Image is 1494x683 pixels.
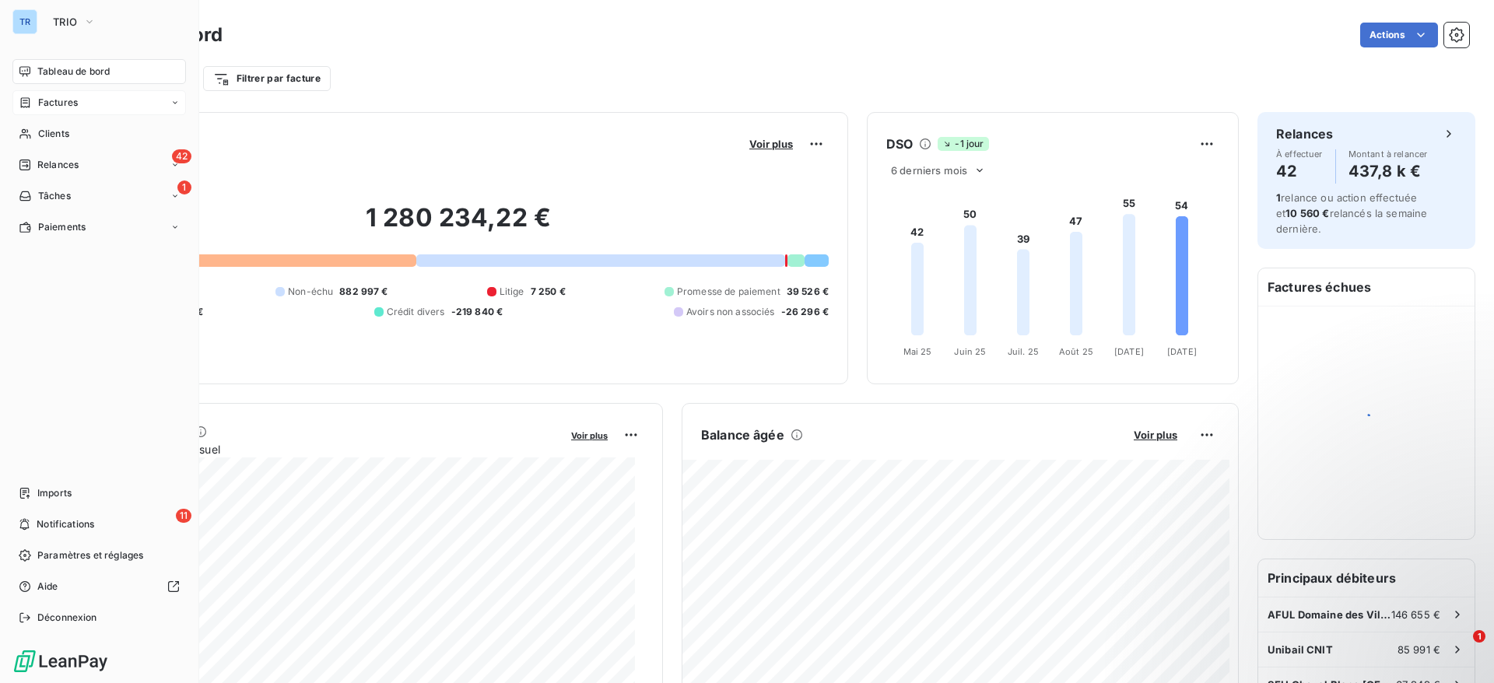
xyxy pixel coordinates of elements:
[37,548,143,562] span: Paramètres et réglages
[1268,643,1333,656] span: Unibail CNIT
[12,574,186,599] a: Aide
[37,486,72,500] span: Imports
[1059,346,1093,357] tspan: Août 25
[677,285,780,299] span: Promesse de paiement
[203,66,331,91] button: Filtrer par facture
[1473,630,1485,643] span: 1
[1276,124,1333,143] h6: Relances
[1276,149,1323,159] span: À effectuer
[1348,149,1428,159] span: Montant à relancer
[451,305,503,319] span: -219 840 €
[566,428,612,442] button: Voir plus
[37,65,110,79] span: Tableau de bord
[339,285,388,299] span: 882 997 €
[38,127,69,141] span: Clients
[38,189,71,203] span: Tâches
[1348,159,1428,184] h4: 437,8 k €
[1258,268,1475,306] h6: Factures échues
[387,305,445,319] span: Crédit divers
[177,180,191,194] span: 1
[886,135,913,153] h6: DSO
[500,285,524,299] span: Litige
[172,149,191,163] span: 42
[12,9,37,34] div: TR
[88,441,560,457] span: Chiffre d'affaires mensuel
[37,580,58,594] span: Aide
[176,509,191,523] span: 11
[903,346,932,357] tspan: Mai 25
[1398,643,1440,656] span: 85 991 €
[37,611,97,625] span: Déconnexion
[1360,23,1438,47] button: Actions
[1129,428,1182,442] button: Voir plus
[1441,630,1478,667] iframe: Intercom live chat
[1167,346,1197,357] tspan: [DATE]
[1276,159,1323,184] h4: 42
[749,138,793,150] span: Voir plus
[531,285,566,299] span: 7 250 €
[37,517,94,531] span: Notifications
[1183,532,1494,641] iframe: Intercom notifications message
[38,220,86,234] span: Paiements
[1134,429,1177,441] span: Voir plus
[88,202,829,249] h2: 1 280 234,22 €
[53,16,77,28] span: TRIO
[1276,191,1281,204] span: 1
[745,137,798,151] button: Voir plus
[1276,191,1427,235] span: relance ou action effectuée et relancés la semaine dernière.
[37,158,79,172] span: Relances
[288,285,333,299] span: Non-échu
[686,305,775,319] span: Avoirs non associés
[38,96,78,110] span: Factures
[891,164,967,177] span: 6 derniers mois
[954,346,986,357] tspan: Juin 25
[1114,346,1144,357] tspan: [DATE]
[701,426,784,444] h6: Balance âgée
[781,305,829,319] span: -26 296 €
[571,430,608,441] span: Voir plus
[1008,346,1039,357] tspan: Juil. 25
[938,137,988,151] span: -1 jour
[787,285,829,299] span: 39 526 €
[1285,207,1329,219] span: 10 560 €
[12,649,109,674] img: Logo LeanPay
